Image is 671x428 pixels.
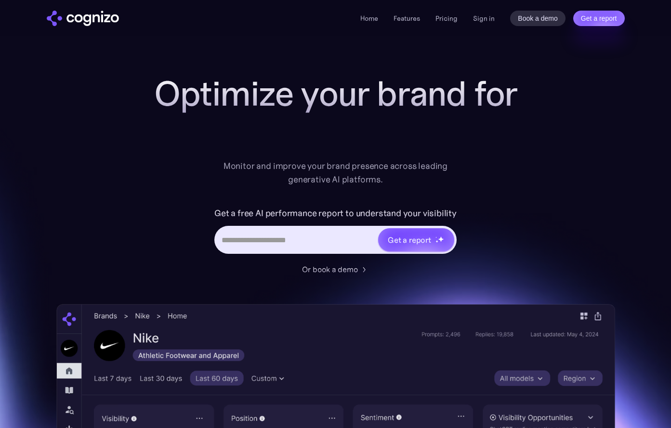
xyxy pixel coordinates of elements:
img: star [435,240,439,243]
a: Pricing [435,14,458,23]
a: Sign in [473,13,495,24]
a: Home [360,14,378,23]
img: cognizo logo [47,11,119,26]
h1: Optimize your brand for [143,74,528,113]
div: Or book a demo [302,263,358,275]
img: star [435,236,437,238]
div: Monitor and improve your brand presence across leading generative AI platforms. [217,159,454,186]
a: Features [394,14,420,23]
img: star [438,236,444,242]
div: Get a report [388,234,431,246]
a: Or book a demo [302,263,369,275]
a: Get a reportstarstarstar [377,227,455,252]
a: home [47,11,119,26]
label: Get a free AI performance report to understand your visibility [214,206,457,221]
a: Book a demo [510,11,566,26]
a: Get a report [573,11,625,26]
form: Hero URL Input Form [214,206,457,259]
